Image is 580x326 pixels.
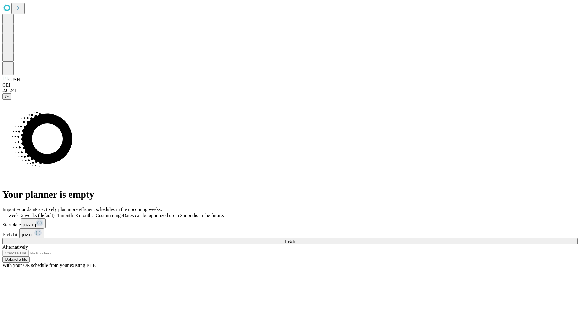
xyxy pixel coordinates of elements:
span: With your OR schedule from your existing EHR [2,263,96,268]
div: GEI [2,82,578,88]
span: GJSH [8,77,20,82]
span: Custom range [96,213,123,218]
div: 2.0.241 [2,88,578,93]
span: 3 months [76,213,93,218]
button: Upload a file [2,256,30,263]
button: [DATE] [21,218,46,228]
div: Start date [2,218,578,228]
span: [DATE] [22,233,34,237]
span: [DATE] [23,223,36,227]
span: Dates can be optimized up to 3 months in the future. [123,213,224,218]
span: @ [5,94,9,99]
button: Fetch [2,238,578,245]
span: 1 month [57,213,73,218]
span: 1 week [5,213,19,218]
span: 2 weeks (default) [21,213,55,218]
button: @ [2,93,11,100]
span: Import your data [2,207,35,212]
span: Fetch [285,239,295,244]
span: Alternatively [2,245,28,250]
div: End date [2,228,578,238]
h1: Your planner is empty [2,189,578,200]
button: [DATE] [19,228,44,238]
span: Proactively plan more efficient schedules in the upcoming weeks. [35,207,162,212]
